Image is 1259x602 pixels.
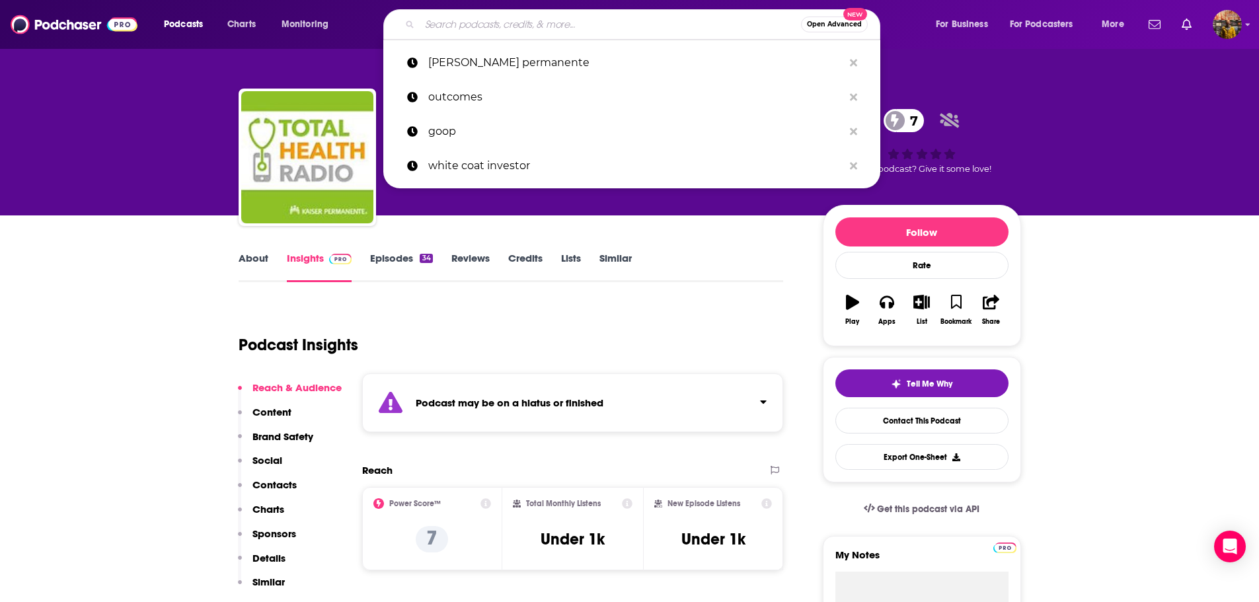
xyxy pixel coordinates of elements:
button: tell me why sparkleTell Me Why [835,369,1009,397]
h2: Reach [362,464,393,476]
button: Reach & Audience [238,381,342,406]
button: open menu [1001,14,1092,35]
section: Click to expand status details [362,373,784,432]
span: Logged in as hratnayake [1213,10,1242,39]
h3: Under 1k [541,529,605,549]
a: Reviews [451,252,490,282]
span: Podcasts [164,15,203,34]
button: Brand Safety [238,430,313,455]
p: Similar [252,576,285,588]
button: List [904,286,938,334]
a: Show notifications dropdown [1143,13,1166,36]
p: white coat investor [428,149,843,183]
p: Details [252,552,286,564]
p: outcomes [428,80,843,114]
a: Charts [219,14,264,35]
button: Contacts [238,478,297,503]
img: tell me why sparkle [891,379,901,389]
div: List [917,318,927,326]
button: Share [973,286,1008,334]
span: Charts [227,15,256,34]
button: open menu [1092,14,1141,35]
h3: Under 1k [681,529,745,549]
span: 7 [897,109,925,132]
span: Good podcast? Give it some love! [853,164,991,174]
label: My Notes [835,548,1009,572]
a: goop [383,114,880,149]
button: Apps [870,286,904,334]
a: Pro website [993,541,1016,553]
a: 7 [884,109,925,132]
button: Content [238,406,291,430]
div: Open Intercom Messenger [1214,531,1246,562]
a: Contact This Podcast [835,408,1009,433]
div: 7Good podcast? Give it some love! [823,100,1021,182]
button: Social [238,454,282,478]
p: Content [252,406,291,418]
h2: Total Monthly Listens [526,499,601,508]
a: Lists [561,252,581,282]
div: 34 [420,254,432,263]
button: open menu [927,14,1005,35]
div: Search podcasts, credits, & more... [396,9,893,40]
button: Open AdvancedNew [801,17,868,32]
a: InsightsPodchaser Pro [287,252,352,282]
button: Bookmark [939,286,973,334]
a: Credits [508,252,543,282]
button: Follow [835,217,1009,246]
a: [PERSON_NAME] permanente [383,46,880,80]
div: Play [845,318,859,326]
button: Play [835,286,870,334]
a: white coat investor [383,149,880,183]
img: Total Health Radio by Kaiser Permanente [241,91,373,223]
span: Get this podcast via API [877,504,979,515]
h2: New Episode Listens [668,499,740,508]
h2: Power Score™ [389,499,441,508]
p: goop [428,114,843,149]
h1: Podcast Insights [239,335,358,355]
button: Show profile menu [1213,10,1242,39]
input: Search podcasts, credits, & more... [420,14,801,35]
p: kaiser permanente [428,46,843,80]
p: Brand Safety [252,430,313,443]
span: For Business [936,15,988,34]
button: open menu [155,14,220,35]
button: open menu [272,14,346,35]
button: Details [238,552,286,576]
img: Podchaser Pro [993,543,1016,553]
a: Similar [599,252,632,282]
a: outcomes [383,80,880,114]
a: About [239,252,268,282]
p: Sponsors [252,527,296,540]
a: Episodes34 [370,252,432,282]
span: New [843,8,867,20]
img: Podchaser Pro [329,254,352,264]
p: 7 [416,526,448,552]
span: Open Advanced [807,21,862,28]
span: Tell Me Why [907,379,952,389]
a: Get this podcast via API [853,493,991,525]
div: Rate [835,252,1009,279]
span: Monitoring [282,15,328,34]
button: Similar [238,576,285,600]
p: Social [252,454,282,467]
a: Show notifications dropdown [1176,13,1197,36]
p: Contacts [252,478,297,491]
p: Charts [252,503,284,515]
img: Podchaser - Follow, Share and Rate Podcasts [11,12,137,37]
span: More [1102,15,1124,34]
strong: Podcast may be on a hiatus or finished [416,396,603,409]
button: Export One-Sheet [835,444,1009,470]
div: Apps [878,318,896,326]
div: Bookmark [940,318,972,326]
button: Charts [238,503,284,527]
div: Share [982,318,1000,326]
p: Reach & Audience [252,381,342,394]
span: For Podcasters [1010,15,1073,34]
img: User Profile [1213,10,1242,39]
button: Sponsors [238,527,296,552]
